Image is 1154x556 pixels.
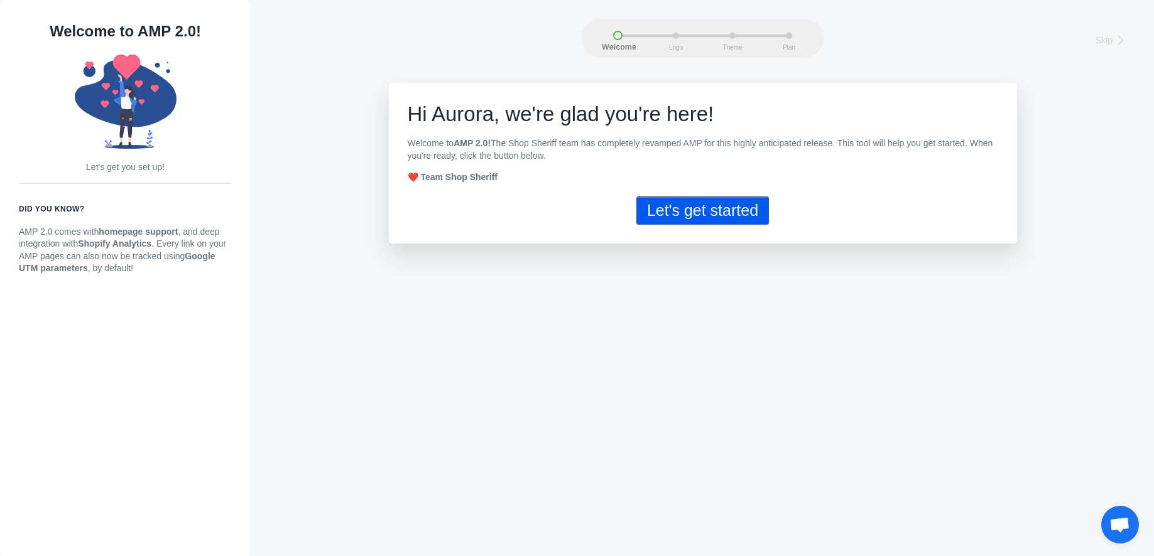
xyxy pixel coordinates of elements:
h6: Did you know? [19,203,232,215]
button: Let's get started [636,196,769,225]
span: Plan [773,44,805,51]
a: Skip [1096,31,1132,48]
strong: homepage support [99,227,178,237]
p: Welcome to The Shop Sheriff team has completely revamped AMP for this highly anticipated release.... [408,137,998,162]
span: Skip [1096,34,1113,46]
div: Open chat [1101,506,1139,543]
strong: ❤️ Team Shop Sheriff [408,172,498,182]
span: Hi Aurora, w [408,102,521,126]
p: Let's get you set up! [19,161,232,174]
span: Theme [717,44,748,51]
span: Welcome [602,43,633,52]
p: AMP 2.0 comes with , and deep integration with . Every link on your AMP pages can also now be tra... [19,226,232,275]
strong: Google UTM parameters [19,251,215,274]
h1: Welcome to AMP 2.0! [19,19,232,44]
h1: e're glad you're here! [408,102,998,127]
b: AMP 2.0! [454,138,491,148]
strong: Shopify Analytics [78,238,151,249]
span: Logo [660,44,692,51]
